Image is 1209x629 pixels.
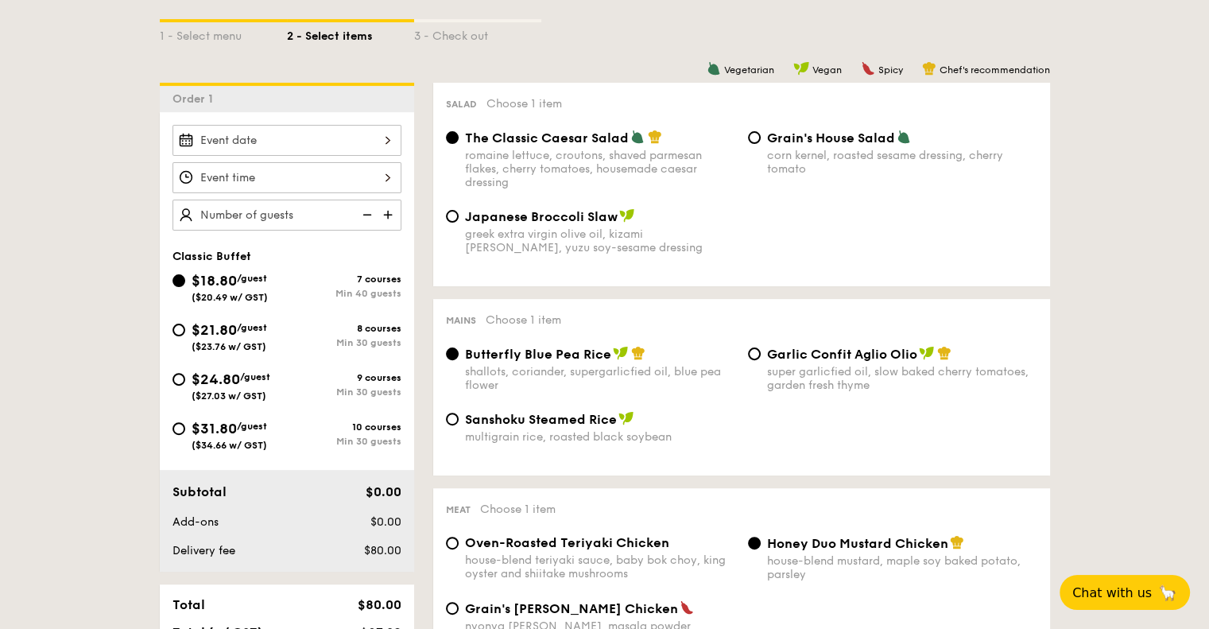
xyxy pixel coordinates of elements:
span: ($27.03 w/ GST) [192,390,266,402]
input: Grain's House Saladcorn kernel, roasted sesame dressing, cherry tomato [748,131,761,144]
input: Grain's [PERSON_NAME] Chickennyonya [PERSON_NAME], masala powder, lemongrass [446,602,459,615]
div: multigrain rice, roasted black soybean [465,430,735,444]
span: $21.80 [192,321,237,339]
span: Mains [446,315,476,326]
div: 1 - Select menu [160,22,287,45]
span: $18.80 [192,272,237,289]
input: $31.80/guest($34.66 w/ GST)10 coursesMin 30 guests [172,422,185,435]
span: ($23.76 w/ GST) [192,341,266,352]
img: icon-reduce.1d2dbef1.svg [354,200,378,230]
span: Subtotal [172,484,227,499]
span: Meat [446,504,471,515]
span: /guest [237,421,267,432]
img: icon-spicy.37a8142b.svg [680,600,694,615]
input: Sanshoku Steamed Ricemultigrain rice, roasted black soybean [446,413,459,425]
div: Min 40 guests [287,288,401,299]
span: Japanese Broccoli Slaw [465,209,618,224]
span: Total [172,597,205,612]
span: $0.00 [365,484,401,499]
img: icon-vegan.f8ff3823.svg [613,346,629,360]
div: greek extra virgin olive oil, kizami [PERSON_NAME], yuzu soy-sesame dressing [465,227,735,254]
span: Grain's [PERSON_NAME] Chicken [465,601,678,616]
div: romaine lettuce, croutons, shaved parmesan flakes, cherry tomatoes, housemade caesar dressing [465,149,735,189]
span: /guest [237,322,267,333]
span: ($20.49 w/ GST) [192,292,268,303]
img: icon-vegan.f8ff3823.svg [793,61,809,76]
img: icon-vegetarian.fe4039eb.svg [630,130,645,144]
span: Grain's House Salad [767,130,895,146]
span: Add-ons [172,515,219,529]
div: Min 30 guests [287,337,401,348]
span: $0.00 [370,515,401,529]
input: $18.80/guest($20.49 w/ GST)7 coursesMin 40 guests [172,274,185,287]
input: Japanese Broccoli Slawgreek extra virgin olive oil, kizami [PERSON_NAME], yuzu soy-sesame dressing [446,210,459,223]
input: Number of guests [172,200,401,231]
span: /guest [240,371,270,382]
span: $80.00 [357,597,401,612]
span: Choose 1 item [486,97,562,111]
input: $24.80/guest($27.03 w/ GST)9 coursesMin 30 guests [172,373,185,386]
img: icon-chef-hat.a58ddaea.svg [950,535,964,549]
span: Spicy [878,64,903,76]
span: Order 1 [172,92,219,106]
input: Garlic Confit Aglio Oliosuper garlicfied oil, slow baked cherry tomatoes, garden fresh thyme [748,348,761,360]
input: $21.80/guest($23.76 w/ GST)8 coursesMin 30 guests [172,324,185,336]
div: 8 courses [287,323,401,334]
div: 9 courses [287,372,401,383]
span: Butterfly Blue Pea Rice [465,347,611,362]
span: Garlic Confit Aglio Olio [767,347,917,362]
input: Oven-Roasted Teriyaki Chickenhouse-blend teriyaki sauce, baby bok choy, king oyster and shiitake ... [446,537,459,549]
div: 7 courses [287,274,401,285]
div: house-blend teriyaki sauce, baby bok choy, king oyster and shiitake mushrooms [465,553,735,580]
span: $31.80 [192,420,237,437]
input: Butterfly Blue Pea Riceshallots, coriander, supergarlicfied oil, blue pea flower [446,348,459,360]
input: The Classic Caesar Saladromaine lettuce, croutons, shaved parmesan flakes, cherry tomatoes, house... [446,131,459,144]
div: Min 30 guests [287,386,401,398]
div: 3 - Check out [414,22,541,45]
div: 10 courses [287,421,401,433]
img: icon-vegan.f8ff3823.svg [618,411,634,425]
span: Sanshoku Steamed Rice [465,412,617,427]
div: house-blend mustard, maple soy baked potato, parsley [767,554,1037,581]
span: $80.00 [363,544,401,557]
img: icon-chef-hat.a58ddaea.svg [631,346,645,360]
span: Oven-Roasted Teriyaki Chicken [465,535,669,550]
span: Chat with us [1072,585,1152,600]
img: icon-vegetarian.fe4039eb.svg [707,61,721,76]
img: icon-chef-hat.a58ddaea.svg [922,61,936,76]
span: $24.80 [192,371,240,388]
div: Min 30 guests [287,436,401,447]
span: Vegetarian [724,64,774,76]
img: icon-vegetarian.fe4039eb.svg [897,130,911,144]
span: Salad [446,99,477,110]
img: icon-spicy.37a8142b.svg [861,61,875,76]
img: icon-vegan.f8ff3823.svg [919,346,935,360]
input: Honey Duo Mustard Chickenhouse-blend mustard, maple soy baked potato, parsley [748,537,761,549]
img: icon-vegan.f8ff3823.svg [619,208,635,223]
span: Delivery fee [172,544,235,557]
input: Event date [172,125,401,156]
span: Classic Buffet [172,250,251,263]
input: Event time [172,162,401,193]
span: Honey Duo Mustard Chicken [767,536,948,551]
span: /guest [237,273,267,284]
img: icon-chef-hat.a58ddaea.svg [648,130,662,144]
span: The Classic Caesar Salad [465,130,629,146]
span: Choose 1 item [480,503,556,516]
span: Choose 1 item [486,313,561,327]
span: Chef's recommendation [940,64,1050,76]
button: Chat with us🦙 [1060,575,1190,610]
img: icon-add.58712e84.svg [378,200,401,230]
div: shallots, coriander, supergarlicfied oil, blue pea flower [465,365,735,392]
div: super garlicfied oil, slow baked cherry tomatoes, garden fresh thyme [767,365,1037,392]
div: corn kernel, roasted sesame dressing, cherry tomato [767,149,1037,176]
div: 2 - Select items [287,22,414,45]
span: Vegan [812,64,842,76]
img: icon-chef-hat.a58ddaea.svg [937,346,951,360]
span: ($34.66 w/ GST) [192,440,267,451]
span: 🦙 [1158,584,1177,602]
